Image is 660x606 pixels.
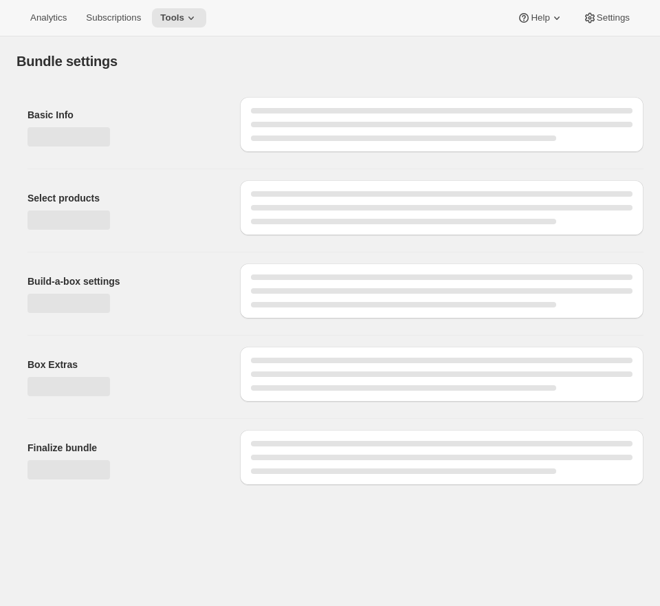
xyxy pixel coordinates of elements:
[160,12,184,23] span: Tools
[509,8,571,28] button: Help
[531,12,549,23] span: Help
[16,53,118,69] h1: Bundle settings
[597,12,630,23] span: Settings
[22,8,75,28] button: Analytics
[27,274,218,288] h2: Build-a-box settings
[152,8,206,28] button: Tools
[27,441,218,455] h2: Finalize bundle
[30,12,67,23] span: Analytics
[27,108,218,122] h2: Basic Info
[27,191,218,205] h2: Select products
[575,8,638,28] button: Settings
[27,358,218,371] h2: Box Extras
[86,12,141,23] span: Subscriptions
[78,8,149,28] button: Subscriptions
